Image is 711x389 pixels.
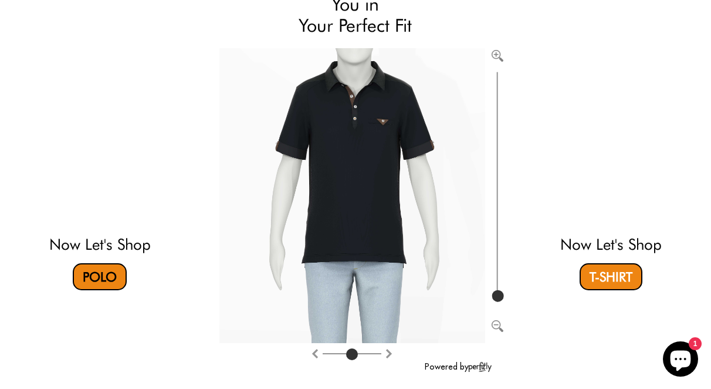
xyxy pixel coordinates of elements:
[384,346,394,360] button: Rotate counter clockwise
[310,346,320,360] button: Rotate clockwise
[492,48,503,60] button: Zoom in
[384,349,394,358] img: Rotate counter clockwise
[219,48,486,343] img: Brand%2fOtero%2f10004-v2-R%2f58%2f9-S%2fAv%2f29e0989e-7dea-11ea-9f6a-0e35f21fd8c2%2fBlack%2f1%2ff...
[425,361,492,372] a: Powered by
[469,362,492,372] img: perfitly-logo_73ae6c82-e2e3-4a36-81b1-9e913f6ac5a1.png
[580,263,642,290] a: T-Shirt
[73,263,127,290] a: Polo
[310,349,320,358] img: Rotate clockwise
[659,341,702,380] inbox-online-store-chat: Shopify online store chat
[492,320,503,332] img: Zoom out
[492,318,503,330] button: Zoom out
[492,50,503,62] img: Zoom in
[560,235,662,253] a: Now Let's Shop
[49,235,151,253] a: Now Let's Shop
